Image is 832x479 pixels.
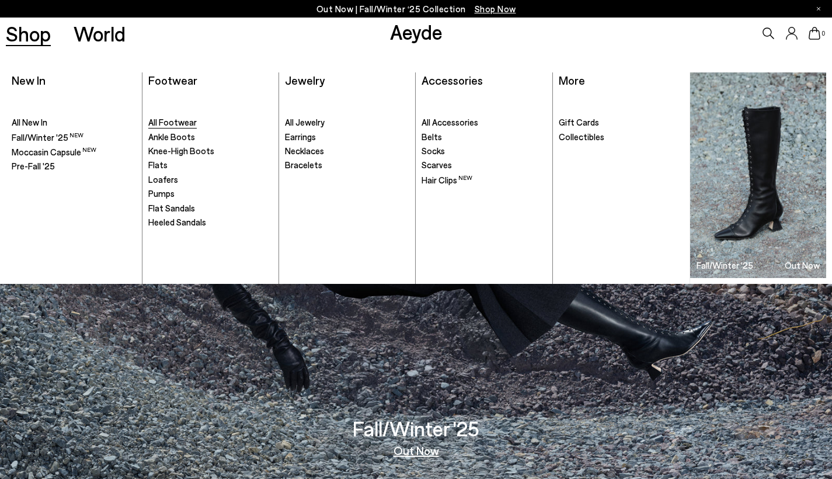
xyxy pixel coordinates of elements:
span: Scarves [422,159,452,170]
a: Ankle Boots [148,131,273,143]
span: Pre-Fall '25 [12,161,55,171]
span: Flats [148,159,168,170]
a: Fall/Winter '25 Out Now [690,72,826,279]
span: Bracelets [285,159,322,170]
span: Loafers [148,174,178,185]
a: Aeyde [390,19,443,44]
span: Moccasin Capsule [12,147,96,157]
a: Earrings [285,131,410,143]
h3: Out Now [785,261,820,270]
a: All Jewelry [285,117,410,129]
a: Pre-Fall '25 [12,161,137,172]
a: Bracelets [285,159,410,171]
a: New In [12,73,46,87]
span: Gift Cards [559,117,599,127]
span: Pumps [148,188,175,199]
a: Fall/Winter '25 [12,131,137,144]
span: Fall/Winter '25 [12,132,83,143]
span: Hair Clips [422,175,472,185]
a: Pumps [148,188,273,200]
a: Flats [148,159,273,171]
a: 0 [809,27,820,40]
a: Jewelry [285,73,325,87]
h3: Fall/Winter '25 [697,261,753,270]
a: Knee-High Boots [148,145,273,157]
span: All Footwear [148,117,197,127]
a: Shop [6,23,51,44]
p: Out Now | Fall/Winter ‘25 Collection [316,2,516,16]
a: Footwear [148,73,197,87]
span: Flat Sandals [148,203,195,213]
a: All New In [12,117,137,129]
span: Knee-High Boots [148,145,214,156]
a: Loafers [148,174,273,186]
span: Necklaces [285,145,324,156]
a: Necklaces [285,145,410,157]
span: Earrings [285,131,316,142]
span: Socks [422,145,445,156]
span: Navigate to /collections/new-in [475,4,516,14]
a: Belts [422,131,546,143]
a: Gift Cards [559,117,684,129]
span: Ankle Boots [148,131,195,142]
a: Heeled Sandals [148,217,273,228]
a: Socks [422,145,546,157]
h3: Fall/Winter '25 [353,418,479,439]
a: World [74,23,126,44]
span: 0 [820,30,826,37]
a: Out Now [394,445,439,456]
span: All Jewelry [285,117,325,127]
span: Heeled Sandals [148,217,206,227]
a: Moccasin Capsule [12,146,137,158]
span: Collectibles [559,131,604,142]
span: All New In [12,117,47,127]
a: Collectibles [559,131,684,143]
a: Hair Clips [422,174,546,186]
span: All Accessories [422,117,478,127]
img: Group_1295_900x.jpg [690,72,826,279]
a: Accessories [422,73,483,87]
span: Belts [422,131,442,142]
a: More [559,73,585,87]
a: All Footwear [148,117,273,129]
a: All Accessories [422,117,546,129]
a: Flat Sandals [148,203,273,214]
a: Scarves [422,159,546,171]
